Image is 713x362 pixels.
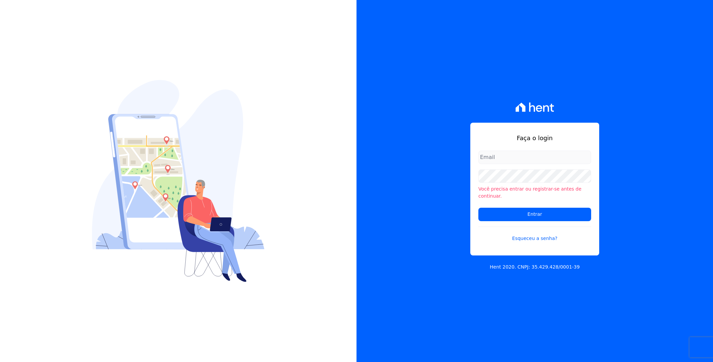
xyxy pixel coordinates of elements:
[478,227,591,242] a: Esqueceu a senha?
[490,264,580,271] p: Hent 2020. CNPJ: 35.429.428/0001-39
[478,208,591,221] input: Entrar
[478,151,591,164] input: Email
[478,133,591,143] h1: Faça o login
[478,186,591,200] li: Você precisa entrar ou registrar-se antes de continuar.
[92,80,265,282] img: Login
